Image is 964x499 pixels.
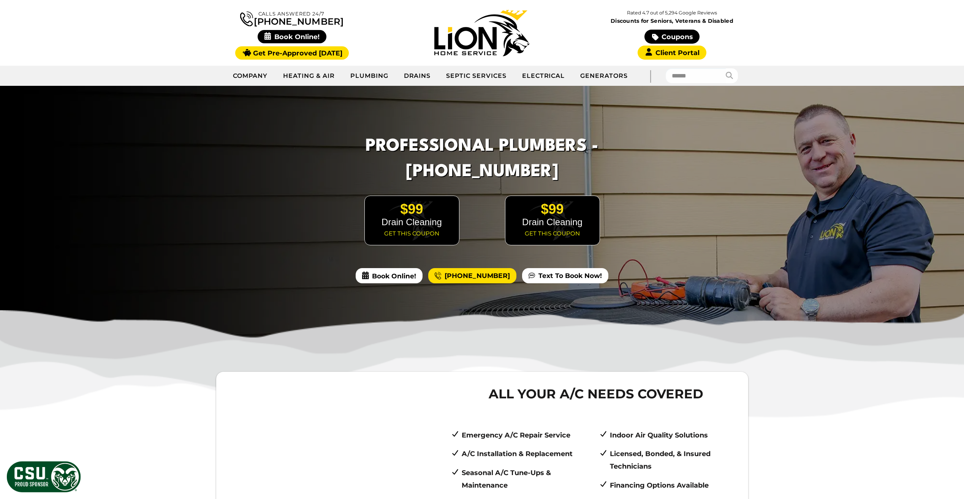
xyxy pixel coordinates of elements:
p: Indoor Air Quality Solutions [610,429,741,441]
span: All Your A/C Needs Covered [451,384,741,403]
a: [PHONE_NUMBER] [240,10,343,26]
span: Book Online! [258,30,326,43]
p: Seasonal A/C Tune-Ups & Maintenance [462,467,592,491]
a: Septic Services [438,66,514,85]
a: [PHONE_NUMBER] [428,268,516,283]
img: CSU Sponsor Badge [6,460,82,493]
a: Get this coupon [525,227,580,239]
a: Plumbing [343,66,396,85]
a: Client Portal [638,46,706,60]
span: Book Online! [356,268,423,283]
img: Lion Home Service [434,10,529,56]
div: | [635,66,666,86]
p: Emergency A/C Repair Service [462,429,592,441]
h1: Professional Plumbers - [PHONE_NUMBER] [344,134,621,185]
span: Discounts for Seniors, Veterans & Disabled [579,18,766,24]
a: Electrical [514,66,573,85]
a: Text To Book Now! [522,268,608,283]
a: Generators [573,66,635,85]
a: Drains [396,66,439,85]
p: Rated 4.7 out of 5,294 Google Reviews [577,9,767,17]
a: Company [225,66,276,85]
a: Get Pre-Approved [DATE] [235,46,349,60]
p: A/C Installation & Replacement [462,448,592,460]
p: Licensed, Bonded, & Insured Technicians [610,448,741,472]
a: Get this coupon [384,227,439,239]
p: Financing Options Available [610,479,741,491]
a: Coupons [644,30,699,44]
a: Heating & Air [275,66,342,85]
